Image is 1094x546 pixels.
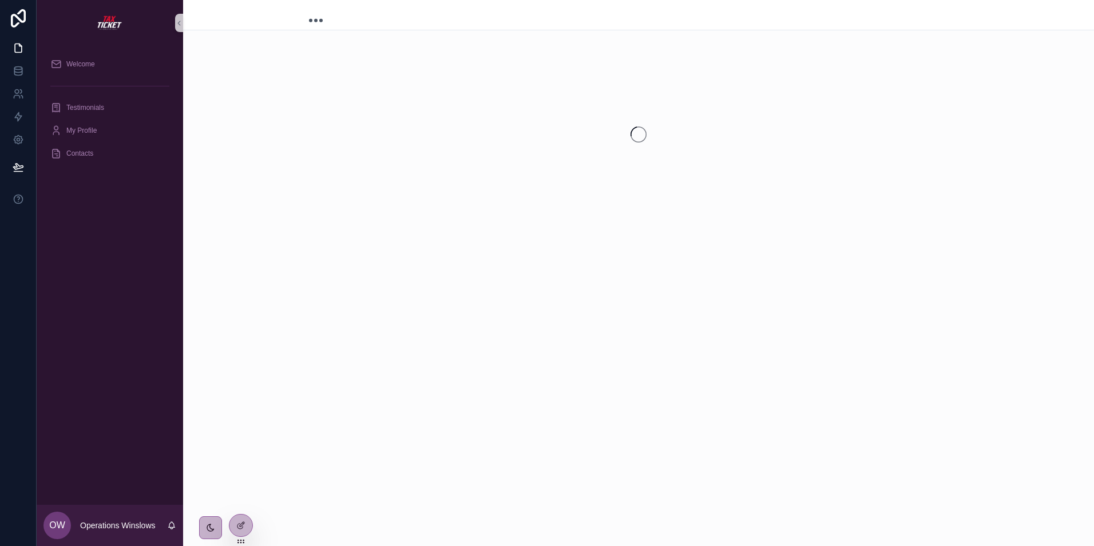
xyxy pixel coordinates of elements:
[49,519,65,532] span: OW
[80,520,156,531] p: Operations Winslows
[43,97,176,118] a: Testimonials
[43,120,176,141] a: My Profile
[43,143,176,164] a: Contacts
[66,126,97,135] span: My Profile
[37,46,183,179] div: scrollable content
[66,149,93,158] span: Contacts
[66,60,95,69] span: Welcome
[66,103,104,112] span: Testimonials
[96,14,124,32] img: App logo
[43,54,176,74] a: Welcome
